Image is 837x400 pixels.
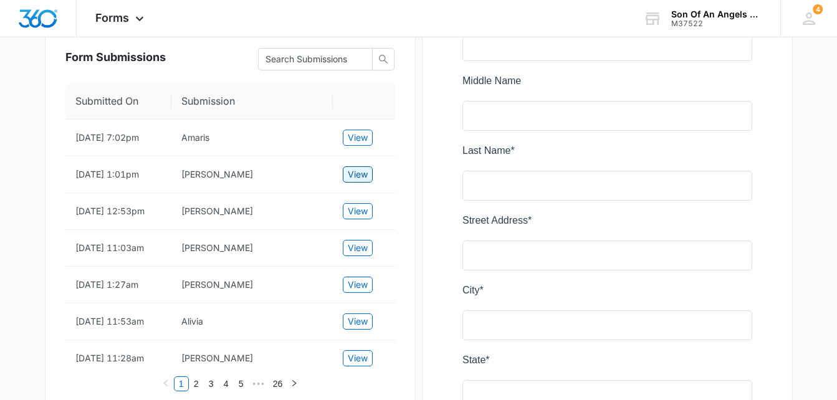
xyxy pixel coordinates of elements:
[171,303,333,340] td: Alivia
[65,193,171,230] td: [DATE] 12:53pm
[343,313,373,330] button: View
[171,156,333,193] td: Rachel
[171,83,333,120] th: Submission
[373,54,394,64] span: search
[287,376,302,391] button: right
[348,204,368,218] span: View
[65,303,171,340] td: [DATE] 11:53am
[189,377,203,391] a: 2
[671,9,762,19] div: account name
[813,4,823,14] div: notifications count
[372,48,395,70] button: search
[813,4,823,14] span: 4
[188,376,203,391] li: 2
[265,52,355,66] input: Search Submissions
[343,240,373,256] button: View
[174,377,188,391] a: 1
[65,340,171,377] td: [DATE] 11:28am
[65,156,171,193] td: [DATE] 1:01pm
[171,230,333,267] td: Amanda
[65,230,171,267] td: [DATE] 11:03am
[65,49,166,65] span: Form Submissions
[219,377,232,391] a: 4
[348,315,368,328] span: View
[173,376,188,391] li: 1
[203,376,218,391] li: 3
[348,168,368,181] span: View
[171,340,333,377] td: Emely
[162,379,170,387] span: left
[218,376,233,391] li: 4
[171,193,333,230] td: Jasmine
[268,376,287,391] li: 26
[75,93,152,109] span: Submitted On
[158,376,173,391] button: left
[348,241,368,255] span: View
[171,120,333,156] td: Amaris
[343,166,373,183] button: View
[65,267,171,303] td: [DATE] 1:27am
[671,19,762,28] div: account id
[234,377,247,391] a: 5
[343,350,373,366] button: View
[348,131,368,145] span: View
[158,376,173,391] li: Previous Page
[65,83,171,120] th: Submitted On
[248,376,268,391] span: •••
[171,267,333,303] td: Kaitlyn
[348,278,368,292] span: View
[248,376,268,391] li: Next 5 Pages
[343,203,373,219] button: View
[348,351,368,365] span: View
[269,377,286,391] a: 26
[290,379,298,387] span: right
[343,130,373,146] button: View
[95,11,129,24] span: Forms
[233,376,248,391] li: 5
[287,376,302,391] li: Next Page
[65,120,171,156] td: [DATE] 7:02pm
[204,377,218,391] a: 3
[343,277,373,293] button: View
